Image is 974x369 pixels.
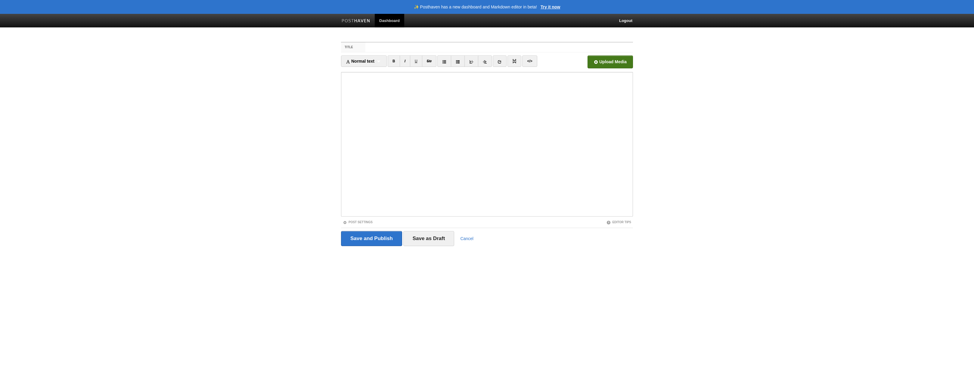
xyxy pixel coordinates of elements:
[410,55,422,67] a: U
[414,5,537,9] header: ✨ Posthaven has a new dashboard and Markdown editor in beta!
[422,55,437,67] a: Str
[606,220,631,224] a: Editor Tips
[343,220,373,224] a: Post Settings
[400,55,410,67] a: I
[541,5,560,9] a: Try it now
[427,59,432,63] del: Str
[522,55,537,67] a: </>
[342,19,370,23] img: Posthaven-bar
[403,231,454,246] input: Save as Draft
[346,59,374,64] span: Normal text
[375,14,404,27] a: Dashboard
[341,42,365,52] label: Title
[341,231,402,246] input: Save and Publish
[388,55,400,67] a: B
[460,236,473,241] a: Cancel
[615,14,637,27] a: Logout
[512,59,516,63] img: pagebreak-icon.png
